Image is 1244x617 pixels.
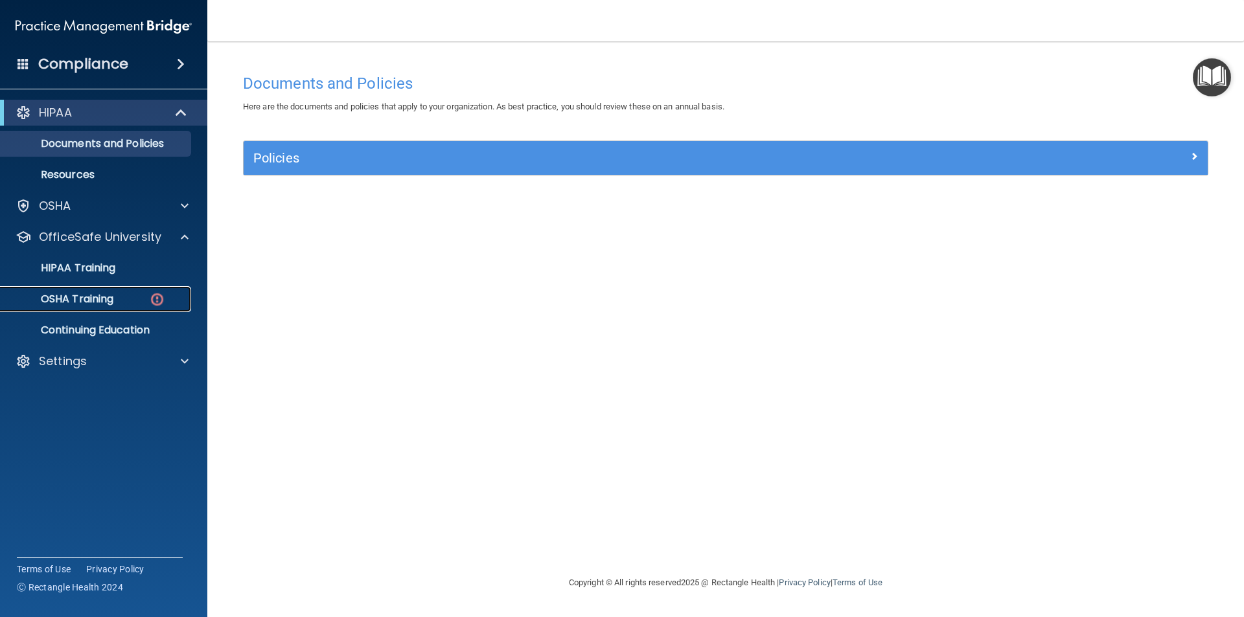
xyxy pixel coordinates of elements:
[8,262,115,275] p: HIPAA Training
[1193,58,1231,96] button: Open Resource Center
[149,291,165,308] img: danger-circle.6113f641.png
[8,137,185,150] p: Documents and Policies
[16,198,189,214] a: OSHA
[243,75,1208,92] h4: Documents and Policies
[86,563,144,576] a: Privacy Policy
[39,105,72,120] p: HIPAA
[243,102,724,111] span: Here are the documents and policies that apply to your organization. As best practice, you should...
[16,353,189,369] a: Settings
[39,198,71,214] p: OSHA
[38,55,128,73] h4: Compliance
[8,168,185,181] p: Resources
[833,578,882,587] a: Terms of Use
[16,105,188,120] a: HIPAA
[253,148,1198,168] a: Policies
[17,581,123,594] span: Ⓒ Rectangle Health 2024
[253,151,957,165] h5: Policies
[8,324,185,337] p: Continuing Education
[779,578,830,587] a: Privacy Policy
[8,293,113,306] p: OSHA Training
[16,229,189,245] a: OfficeSafe University
[39,353,87,369] p: Settings
[17,563,71,576] a: Terms of Use
[489,562,962,603] div: Copyright © All rights reserved 2025 @ Rectangle Health | |
[39,229,161,245] p: OfficeSafe University
[16,14,192,39] img: PMB logo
